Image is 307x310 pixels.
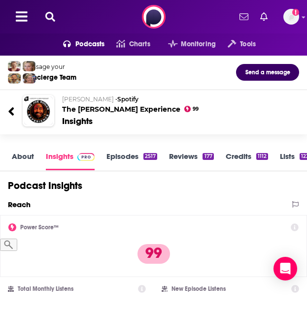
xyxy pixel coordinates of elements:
[137,244,170,264] p: 99
[171,285,226,292] h2: New Episode Listens
[23,73,35,84] img: Barbara Profile
[236,8,252,25] a: Show notifications dropdown
[46,152,95,170] a: InsightsPodchaser Pro
[24,73,76,82] div: Concierge Team
[273,257,297,280] div: Open Intercom Messenger
[117,95,138,103] a: Spotify
[193,107,199,111] span: 99
[169,152,213,170] a: Reviews177
[8,200,31,209] h2: Reach
[23,61,35,71] img: Jules Profile
[18,285,73,292] h2: Total Monthly Listens
[8,180,82,192] h1: Podcast Insights
[129,37,150,51] span: Charts
[156,36,216,52] button: open menu
[143,153,157,160] div: 2517
[216,36,256,52] button: open menu
[75,37,104,51] span: Podcasts
[62,95,284,114] h2: The [PERSON_NAME] Experience
[115,95,138,103] span: •
[106,152,157,170] a: Episodes2517
[24,96,53,125] img: The Joe Rogan Experience
[203,153,213,160] div: 177
[8,73,21,84] img: Jon Profile
[226,152,268,170] a: Credits1112
[283,9,299,25] img: User Profile
[256,153,268,160] div: 1112
[256,8,272,25] a: Show notifications dropdown
[12,152,34,170] a: About
[181,37,216,51] span: Monitoring
[240,37,256,51] span: Tools
[62,95,114,103] span: [PERSON_NAME]
[62,116,93,126] div: Insights
[24,63,76,70] div: Message your
[77,153,95,161] img: Podchaser Pro
[104,36,150,52] a: Charts
[20,224,59,231] h2: Power Score™
[236,64,299,81] button: Send a message
[283,9,299,25] a: Logged in as mmjamo
[51,36,105,52] button: open menu
[8,61,21,71] img: Sydney Profile
[142,5,166,29] img: Podchaser - Follow, Share and Rate Podcasts
[292,9,299,16] svg: Add a profile image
